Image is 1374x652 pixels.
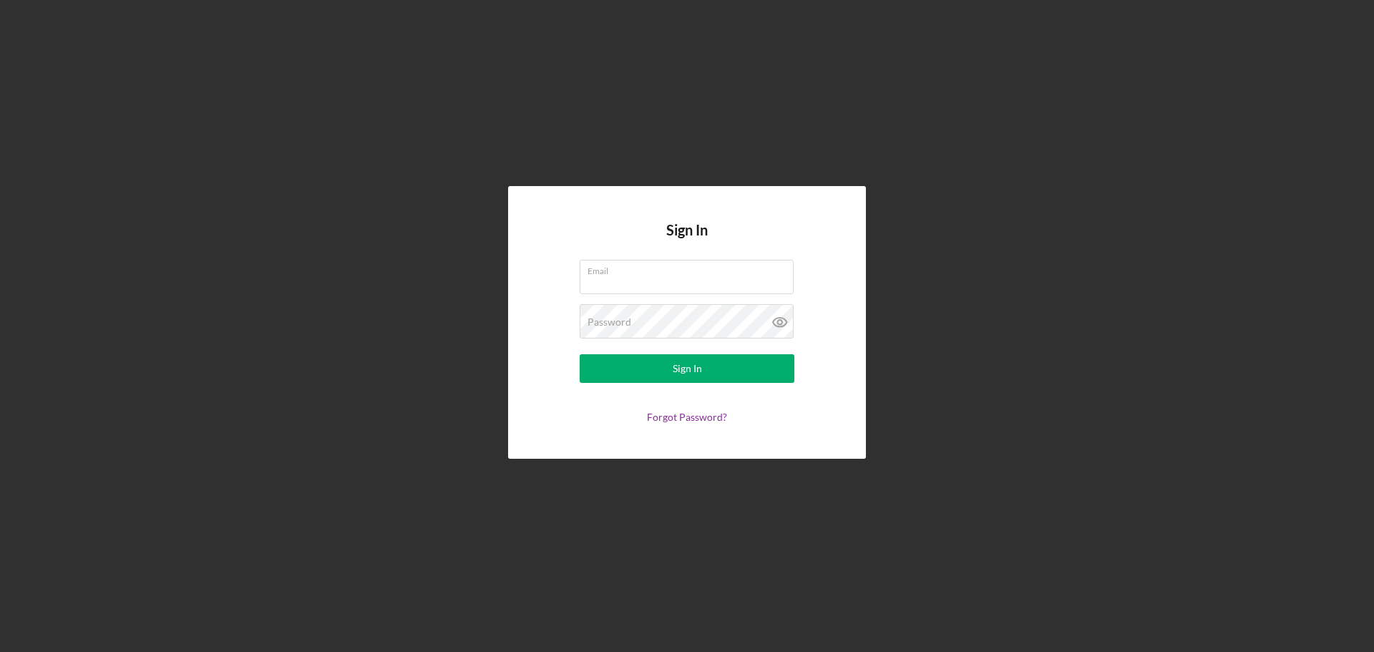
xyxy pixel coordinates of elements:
[580,354,794,383] button: Sign In
[673,354,702,383] div: Sign In
[588,316,631,328] label: Password
[647,411,727,423] a: Forgot Password?
[666,222,708,260] h4: Sign In
[588,261,794,276] label: Email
